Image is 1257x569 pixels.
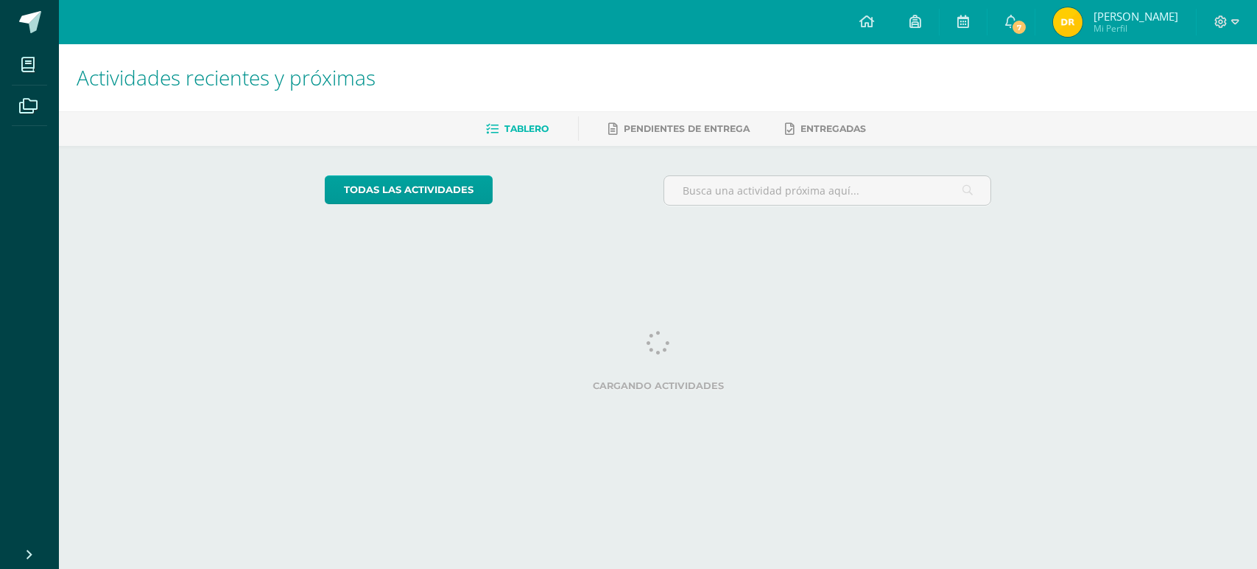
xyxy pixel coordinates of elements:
span: Mi Perfil [1094,22,1178,35]
a: todas las Actividades [325,175,493,204]
label: Cargando actividades [325,380,991,391]
span: Actividades recientes y próximas [77,63,376,91]
a: Entregadas [785,117,866,141]
span: [PERSON_NAME] [1094,9,1178,24]
input: Busca una actividad próxima aquí... [664,176,990,205]
span: Tablero [504,123,549,134]
a: Pendientes de entrega [608,117,750,141]
span: Entregadas [800,123,866,134]
span: Pendientes de entrega [624,123,750,134]
img: ffc3e0d43af858570293a07d54ed4dbe.png [1053,7,1082,37]
a: Tablero [486,117,549,141]
span: 7 [1011,19,1027,35]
